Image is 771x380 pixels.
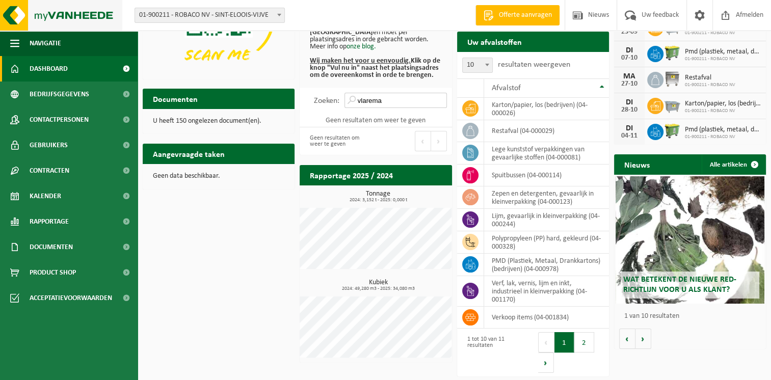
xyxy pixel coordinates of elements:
label: Zoeken: [314,97,339,105]
button: Next [538,352,554,373]
div: DI [619,98,640,106]
span: 01-900211 - ROBACO NV [685,82,735,88]
span: Wat betekent de nieuwe RED-richtlijn voor u als klant? [623,276,736,293]
div: MA [619,72,640,80]
u: Wij maken het voor u eenvoudig. [310,57,411,65]
span: 01-900211 - ROBACO NV [685,30,761,36]
span: Contactpersonen [30,107,89,132]
img: WB-0660-HPE-GN-50 [663,122,681,140]
h2: Documenten [143,89,208,108]
a: Bekijk rapportage [376,185,451,205]
button: 1 [554,332,574,352]
span: Kalender [30,183,61,209]
button: Volgende [635,329,651,349]
div: 1 tot 10 van 11 resultaten [462,331,528,374]
p: U heeft 150 ongelezen document(en). [153,118,284,125]
span: Product Shop [30,260,76,285]
td: spuitbussen (04-000114) [484,165,609,186]
button: 2 [574,332,594,352]
a: onze blog. [347,43,376,50]
h2: Uw afvalstoffen [457,32,532,51]
td: verf, lak, vernis, lijm en inkt, industrieel in kleinverpakking (04-001170) [484,276,609,307]
div: 04-11 [619,132,640,140]
span: Pmd (plastiek, metaal, drankkartons) (bedrijven) [685,126,761,134]
span: Dashboard [30,56,68,82]
img: WB-1100-GAL-GY-02 [663,70,681,88]
td: lijm, gevaarlijk in kleinverpakking (04-000244) [484,209,609,231]
img: WB-2500-GAL-GY-01 [663,96,681,114]
span: Offerte aanvragen [496,10,554,20]
td: PMD (Plastiek, Metaal, Drankkartons) (bedrijven) (04-000978) [484,254,609,276]
h2: Rapportage 2025 / 2024 [300,165,403,185]
span: Karton/papier, los (bedrijven) [685,100,761,108]
div: 27-10 [619,80,640,88]
div: 23-09 [619,29,640,36]
span: Gebruikers [30,132,68,158]
span: Restafval [685,74,735,82]
h3: Tonnage [305,191,451,203]
span: Rapportage [30,209,69,234]
span: 2024: 49,280 m3 - 2025: 34,080 m3 [305,286,451,291]
span: 01-900211 - ROBACO NV [685,134,761,140]
p: Geen data beschikbaar. [153,173,284,180]
span: Afvalstof [492,84,521,92]
span: 01-900211 - ROBACO NV [685,56,761,62]
span: 10 [463,58,492,72]
label: resultaten weergeven [498,61,570,69]
td: zepen en detergenten, gevaarlijk in kleinverpakking (04-000123) [484,186,609,209]
button: Vorige [619,329,635,349]
span: Contracten [30,158,69,183]
a: Wat betekent de nieuwe RED-richtlijn voor u als klant? [616,176,764,304]
span: 10 [462,58,493,73]
span: Acceptatievoorwaarden [30,285,112,311]
span: Documenten [30,234,73,260]
b: Klik op de knop "Vul nu in" naast het plaatsingsadres om de overeenkomst in orde te brengen. [310,57,440,79]
td: restafval (04-000029) [484,120,609,142]
div: DI [619,124,640,132]
span: 01-900211 - ROBACO NV - SINT-ELOOIS-VIJVE [135,8,285,23]
div: 28-10 [619,106,640,114]
button: Previous [538,332,554,352]
span: Bedrijfsgegevens [30,82,89,107]
td: lege kunststof verpakkingen van gevaarlijke stoffen (04-000081) [484,142,609,165]
td: karton/papier, los (bedrijven) (04-000026) [484,98,609,120]
p: 1 van 10 resultaten [624,313,761,320]
button: Next [431,131,447,151]
div: Geen resultaten om weer te geven [305,130,370,152]
div: 07-10 [619,55,640,62]
a: Alle artikelen [702,154,765,175]
td: Geen resultaten om weer te geven [300,113,451,127]
h2: Aangevraagde taken [143,144,235,164]
td: verkoop items (04-001834) [484,307,609,329]
div: DI [619,46,640,55]
img: WB-0660-HPE-GN-50 [663,44,681,62]
span: 01-900211 - ROBACO NV - SINT-ELOOIS-VIJVE [135,8,284,22]
span: Pmd (plastiek, metaal, drankkartons) (bedrijven) [685,48,761,56]
button: Previous [415,131,431,151]
span: Navigatie [30,31,61,56]
td: polypropyleen (PP) hard, gekleurd (04-000328) [484,231,609,254]
span: 01-900211 - ROBACO NV [685,108,761,114]
span: 2024: 3,152 t - 2025: 0,000 t [305,198,451,203]
a: Offerte aanvragen [475,5,560,25]
h2: Nieuws [614,154,660,174]
h3: Kubiek [305,279,451,291]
